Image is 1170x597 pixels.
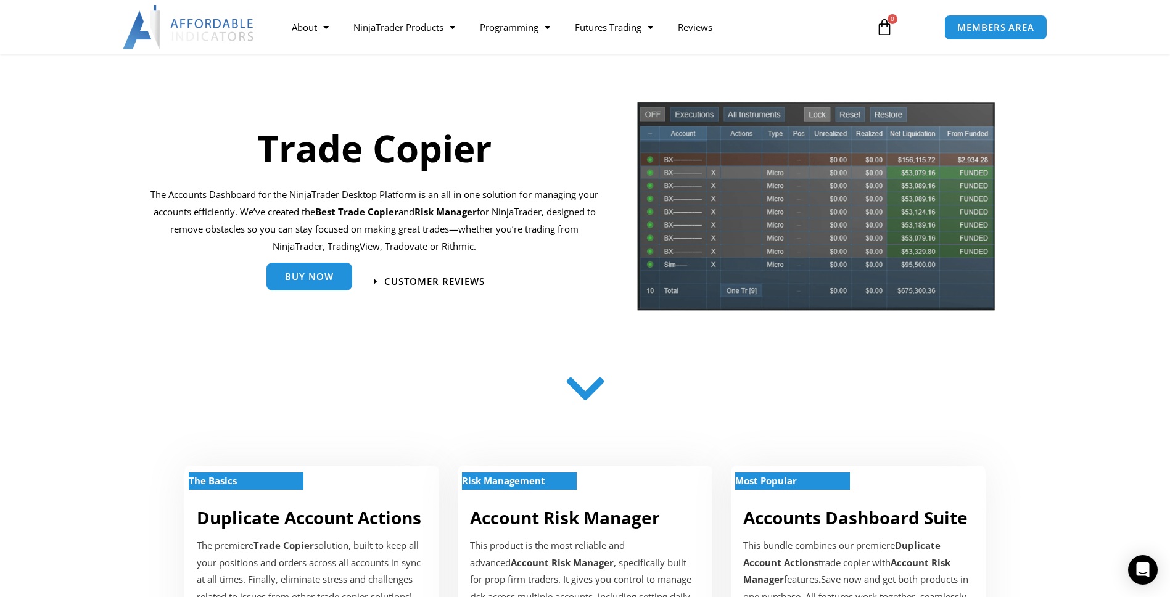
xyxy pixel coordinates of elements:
[253,539,314,551] strong: Trade Copier
[888,14,897,24] span: 0
[468,13,562,41] a: Programming
[511,556,614,569] strong: Account Risk Manager
[197,506,421,529] a: Duplicate Account Actions
[957,23,1034,32] span: MEMBERS AREA
[315,205,398,218] b: Best Trade Copier
[857,9,912,45] a: 0
[285,272,334,281] span: Buy Now
[665,13,725,41] a: Reviews
[414,205,477,218] strong: Risk Manager
[944,15,1047,40] a: MEMBERS AREA
[341,13,468,41] a: NinjaTrader Products
[266,263,352,290] a: Buy Now
[279,13,341,41] a: About
[189,474,237,487] strong: The Basics
[470,506,660,529] a: Account Risk Manager
[279,13,862,41] nav: Menu
[384,277,485,286] span: Customer Reviews
[743,539,941,569] b: Duplicate Account Actions
[735,474,797,487] strong: Most Popular
[743,506,968,529] a: Accounts Dashboard Suite
[1128,555,1158,585] div: Open Intercom Messenger
[818,573,821,585] b: .
[150,186,599,255] p: The Accounts Dashboard for the NinjaTrader Desktop Platform is an all in one solution for managin...
[123,5,255,49] img: LogoAI | Affordable Indicators – NinjaTrader
[374,277,485,286] a: Customer Reviews
[562,13,665,41] a: Futures Trading
[150,122,599,174] h1: Trade Copier
[462,474,545,487] strong: Risk Management
[636,101,996,321] img: tradecopier | Affordable Indicators – NinjaTrader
